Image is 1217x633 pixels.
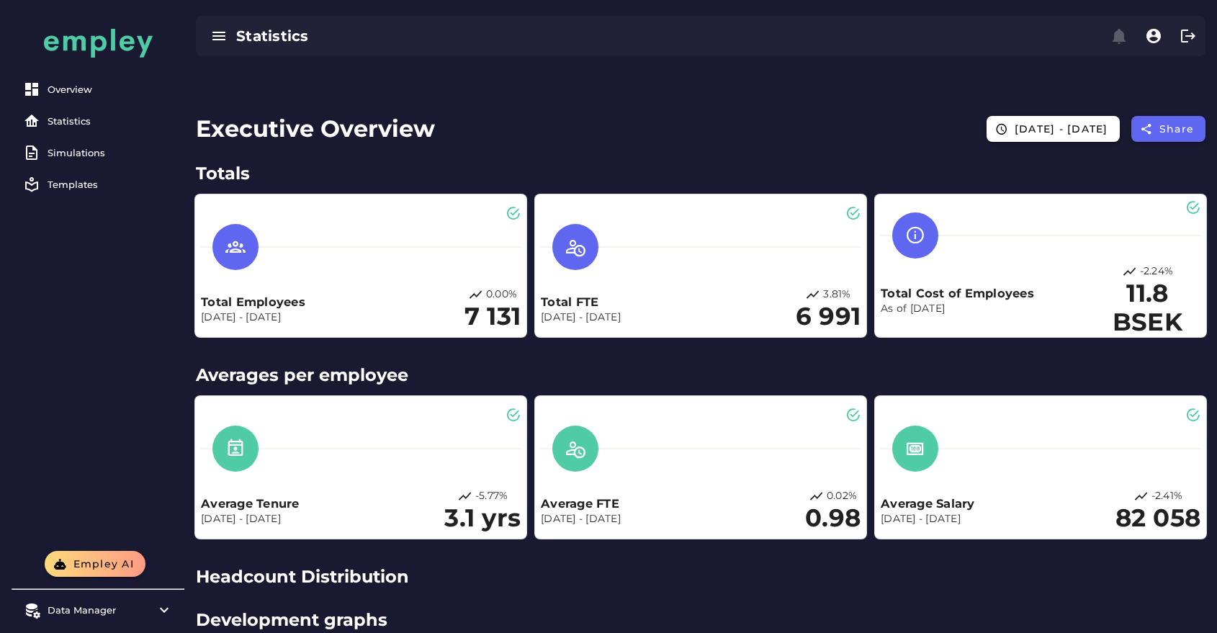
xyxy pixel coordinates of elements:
p: As of [DATE] [881,302,1095,316]
div: Templates [48,179,173,190]
p: -5.77% [475,489,508,504]
span: Share [1159,122,1195,135]
h2: Averages per employee [196,362,1205,388]
button: Empley AI [45,551,145,577]
a: Statistics [17,107,179,135]
div: Statistics [48,115,173,127]
h3: Average Salary [881,495,1115,512]
button: Share [1131,116,1206,142]
span: Empley AI [72,557,134,570]
div: Overview [48,84,173,95]
h2: 0.98 [805,504,861,533]
h3: Total Cost of Employees [881,285,1095,302]
h2: 7 131 [464,302,521,331]
a: Simulations [17,138,179,167]
h2: Development graphs [196,607,1205,633]
p: [DATE] - [DATE] [541,310,781,325]
p: [DATE] - [DATE] [201,310,441,325]
h2: 3.1 yrs [444,504,521,533]
h2: Headcount Distribution [196,564,1205,590]
span: [DATE] - [DATE] [1014,122,1108,135]
h2: 11.8 BSEK [1095,279,1200,337]
h3: Total FTE [541,294,781,310]
p: [DATE] - [DATE] [201,512,441,526]
h2: 6 991 [796,302,861,331]
p: [DATE] - [DATE] [881,512,1115,526]
p: -2.41% [1151,489,1183,504]
a: Templates [17,170,179,199]
p: -2.24% [1140,264,1174,279]
p: 3.81% [823,287,850,302]
p: 0.02% [827,489,857,504]
h1: Executive Overview [196,112,435,146]
h3: Total Employees [201,294,441,310]
p: [DATE] - [DATE] [541,512,781,526]
h2: Totals [196,161,1205,187]
p: 0.00% [486,287,517,302]
button: [DATE] - [DATE] [987,116,1120,142]
a: Overview [17,75,179,104]
div: Data Manager [48,604,148,616]
div: Simulations [48,147,173,158]
h2: 82 058 [1115,504,1201,533]
h3: Average Tenure [201,495,441,512]
h3: Average FTE [541,495,781,512]
div: Statistics [236,26,669,46]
